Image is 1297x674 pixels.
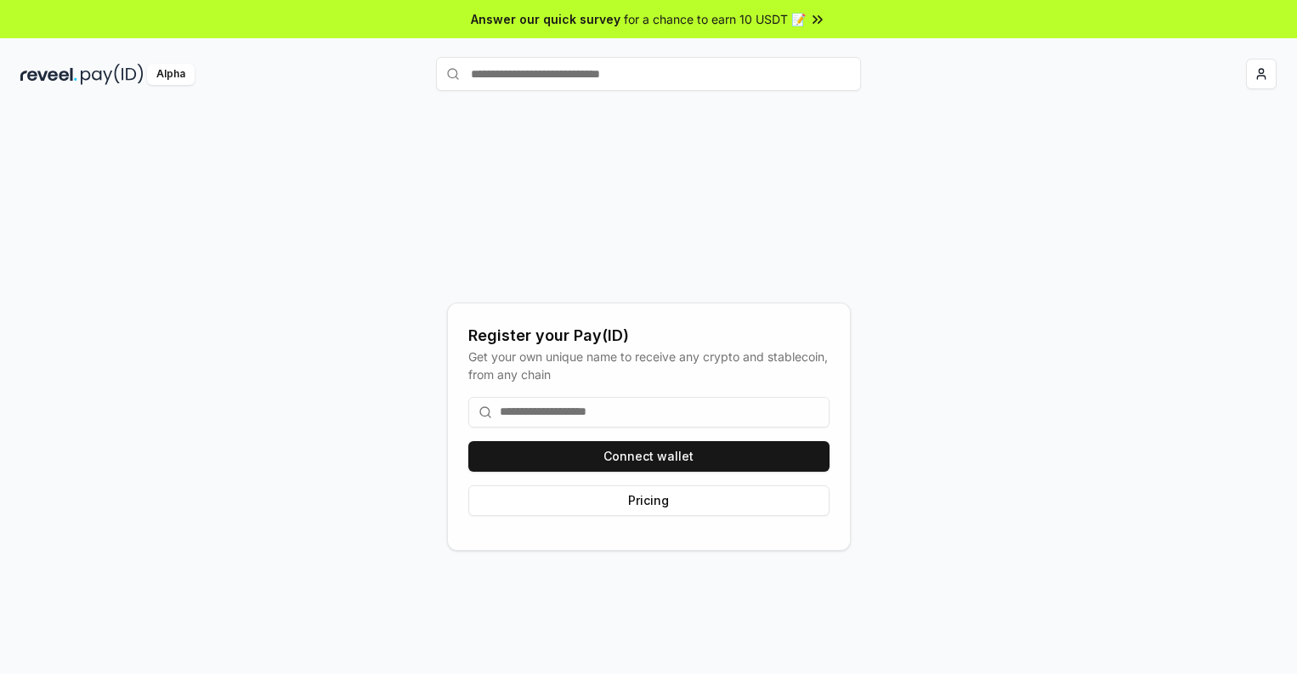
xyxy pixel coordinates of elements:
div: Get your own unique name to receive any crypto and stablecoin, from any chain [468,348,830,383]
img: reveel_dark [20,64,77,85]
span: for a chance to earn 10 USDT 📝 [624,10,806,28]
span: Answer our quick survey [471,10,620,28]
img: pay_id [81,64,144,85]
div: Alpha [147,64,195,85]
div: Register your Pay(ID) [468,324,830,348]
button: Pricing [468,485,830,516]
button: Connect wallet [468,441,830,472]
